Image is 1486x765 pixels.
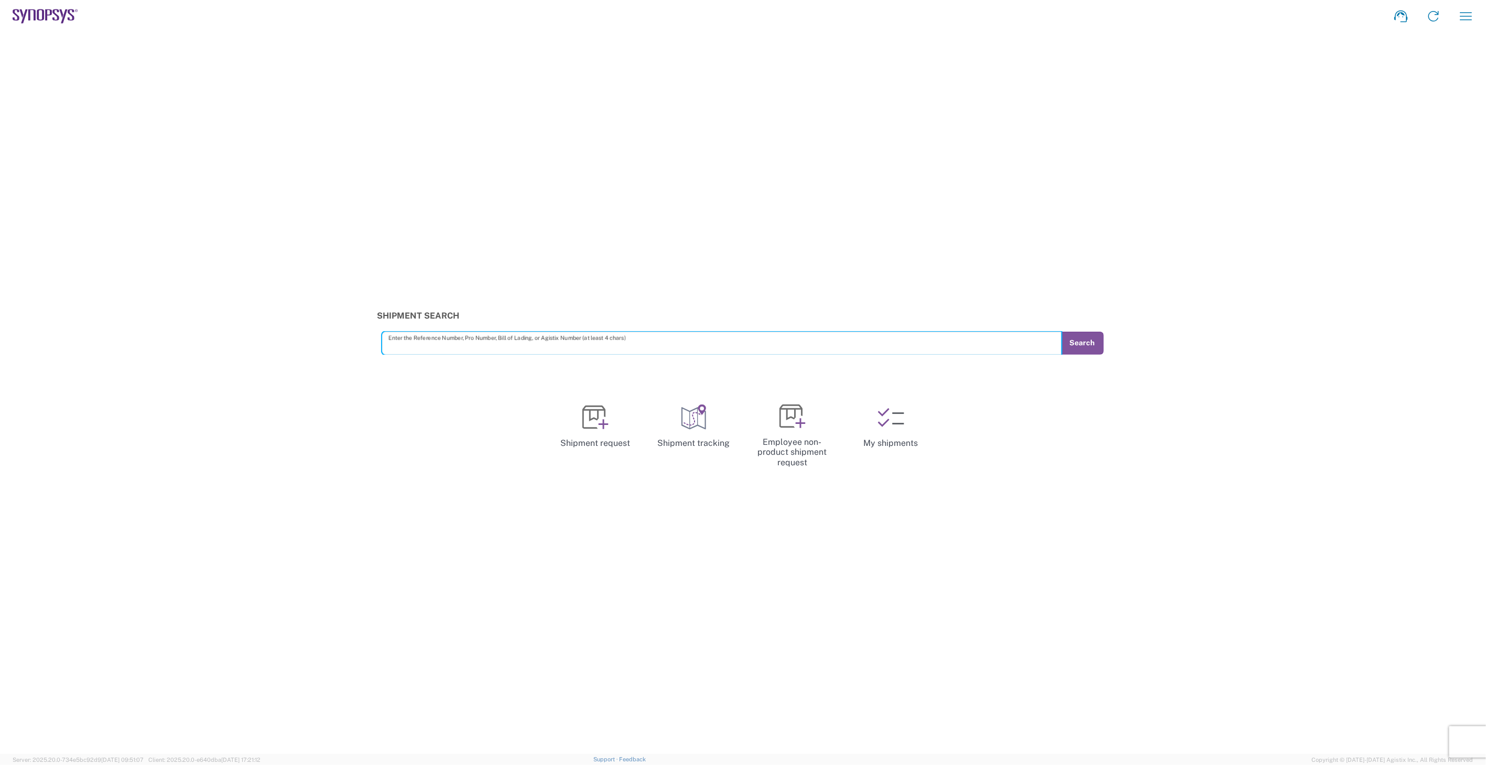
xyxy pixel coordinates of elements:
[649,395,739,458] a: Shipment tracking
[593,756,620,762] a: Support
[550,395,641,458] a: Shipment request
[377,311,1109,321] h3: Shipment Search
[846,395,936,458] a: My shipments
[148,757,261,763] span: Client: 2025.20.0-e640dba
[221,757,261,763] span: [DATE] 17:21:12
[620,756,646,762] a: Feedback
[13,757,144,763] span: Server: 2025.20.0-734e5bc92d9
[1312,755,1473,764] span: Copyright © [DATE]-[DATE] Agistix Inc., All Rights Reserved
[747,395,838,476] a: Employee non-product shipment request
[101,757,144,763] span: [DATE] 09:51:07
[1061,332,1104,355] button: Search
